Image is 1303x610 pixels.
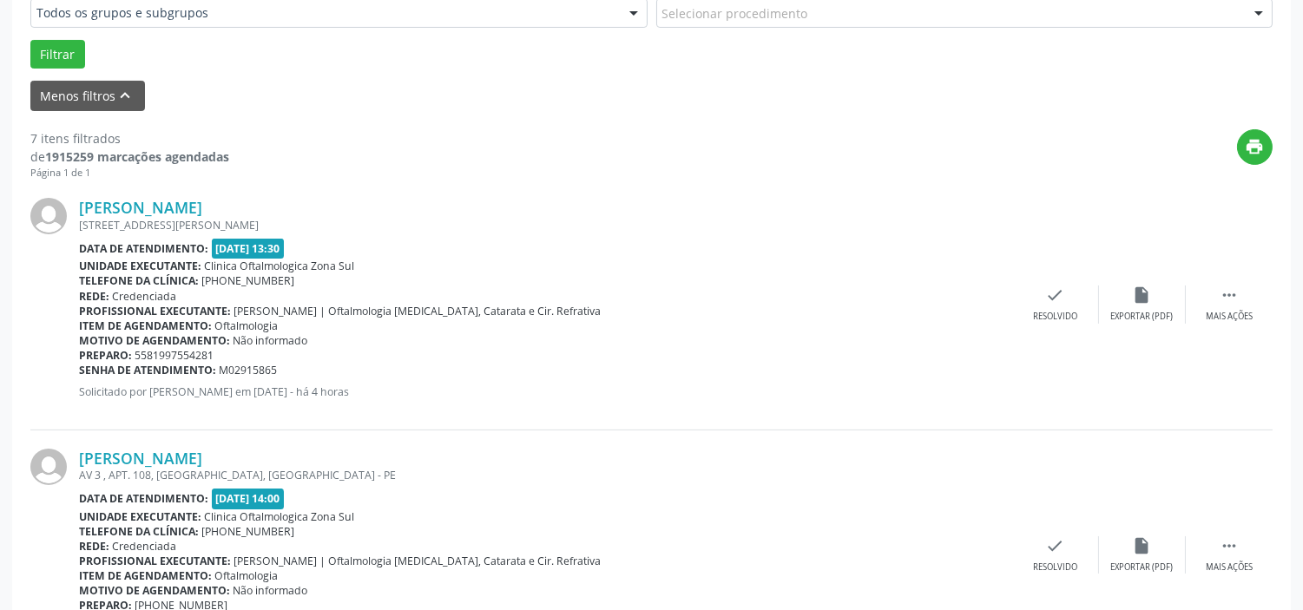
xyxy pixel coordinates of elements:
div: de [30,148,229,166]
b: Data de atendimento: [79,241,208,256]
span: Oftalmologia [215,568,279,583]
b: Motivo de agendamento: [79,583,230,598]
span: [PHONE_NUMBER] [202,524,295,539]
span: 5581997554281 [135,348,214,363]
div: 7 itens filtrados [30,129,229,148]
b: Data de atendimento: [79,491,208,506]
i: keyboard_arrow_up [116,86,135,105]
img: img [30,449,67,485]
div: Resolvido [1033,561,1077,574]
i: insert_drive_file [1133,536,1152,555]
i: check [1046,285,1065,305]
div: Página 1 de 1 [30,166,229,180]
span: Não informado [234,583,308,598]
span: [DATE] 14:00 [212,489,285,508]
span: M02915865 [220,363,278,377]
span: Clinica Oftalmologica Zona Sul [205,509,355,524]
b: Profissional executante: [79,554,231,568]
b: Item de agendamento: [79,568,212,583]
b: Rede: [79,289,109,304]
i: insert_drive_file [1133,285,1152,305]
b: Unidade executante: [79,259,201,273]
img: img [30,198,67,234]
span: [PERSON_NAME] | Oftalmologia [MEDICAL_DATA], Catarata e Cir. Refrativa [234,554,602,568]
b: Motivo de agendamento: [79,333,230,348]
span: Todos os grupos e subgrupos [36,4,612,22]
span: [PERSON_NAME] | Oftalmologia [MEDICAL_DATA], Catarata e Cir. Refrativa [234,304,602,318]
span: Credenciada [113,539,177,554]
div: [STREET_ADDRESS][PERSON_NAME] [79,218,1012,233]
span: Oftalmologia [215,318,279,333]
div: Resolvido [1033,311,1077,323]
b: Preparo: [79,348,132,363]
span: Não informado [234,333,308,348]
div: Mais ações [1206,561,1253,574]
div: Exportar (PDF) [1111,561,1174,574]
span: Selecionar procedimento [662,4,808,23]
b: Senha de atendimento: [79,363,216,377]
b: Telefone da clínica: [79,524,199,539]
b: Telefone da clínica: [79,273,199,288]
a: [PERSON_NAME] [79,198,202,217]
span: [PHONE_NUMBER] [202,273,295,288]
b: Rede: [79,539,109,554]
button: print [1237,129,1273,165]
strong: 1915259 marcações agendadas [45,148,229,165]
span: Credenciada [113,289,177,304]
button: Menos filtroskeyboard_arrow_up [30,81,145,111]
b: Profissional executante: [79,304,231,318]
i:  [1220,536,1239,555]
i: print [1246,137,1265,156]
button: Filtrar [30,40,85,69]
p: Solicitado por [PERSON_NAME] em [DATE] - há 4 horas [79,384,1012,399]
b: Unidade executante: [79,509,201,524]
i:  [1220,285,1239,305]
a: [PERSON_NAME] [79,449,202,468]
div: Mais ações [1206,311,1253,323]
span: Clinica Oftalmologica Zona Sul [205,259,355,273]
div: AV 3 , APT. 108, [GEOGRAPHIC_DATA], [GEOGRAPHIC_DATA] - PE [79,468,1012,482]
span: [DATE] 13:30 [212,239,285,259]
b: Item de agendamento: [79,318,212,333]
div: Exportar (PDF) [1111,311,1174,323]
i: check [1046,536,1065,555]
